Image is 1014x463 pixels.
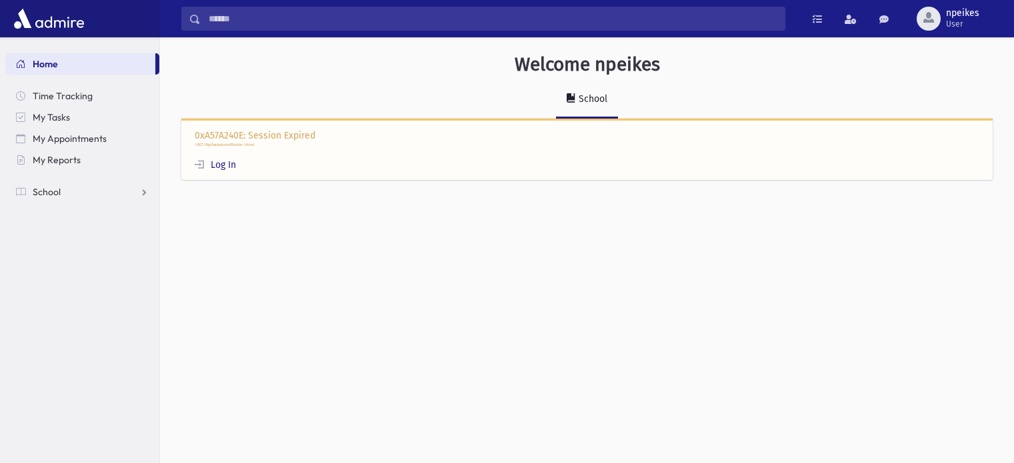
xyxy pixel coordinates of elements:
a: My Appointments [5,128,159,149]
a: School [556,81,618,119]
span: My Reports [33,154,81,166]
p: /WGT/WgtDisplayIndex?Module=School [195,143,979,148]
span: npeikes [946,8,979,19]
a: My Reports [5,149,159,171]
span: Home [33,58,58,70]
a: Time Tracking [5,85,159,107]
div: 0xA57A240E: Session Expired [181,119,993,181]
a: My Tasks [5,107,159,128]
input: Search [201,7,785,31]
a: School [5,181,159,203]
a: Home [5,53,155,75]
span: School [33,186,61,198]
span: My Appointments [33,133,107,145]
h3: Welcome npeikes [515,53,660,76]
div: School [576,93,607,105]
span: User [946,19,979,29]
img: AdmirePro [11,5,87,32]
span: Time Tracking [33,90,93,102]
a: Log In [195,159,236,171]
span: My Tasks [33,111,70,123]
